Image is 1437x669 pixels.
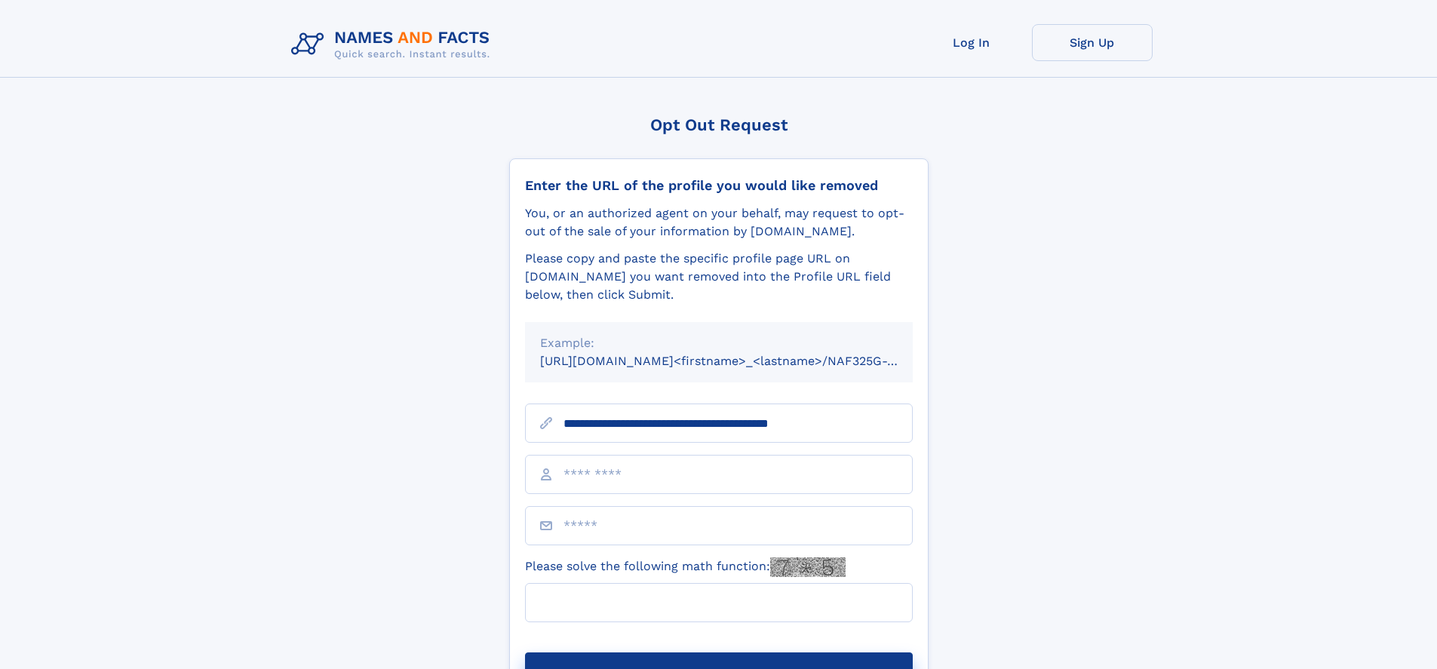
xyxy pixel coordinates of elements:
div: Opt Out Request [509,115,929,134]
small: [URL][DOMAIN_NAME]<firstname>_<lastname>/NAF325G-xxxxxxxx [540,354,941,368]
a: Sign Up [1032,24,1153,61]
div: You, or an authorized agent on your behalf, may request to opt-out of the sale of your informatio... [525,204,913,241]
div: Enter the URL of the profile you would like removed [525,177,913,194]
label: Please solve the following math function: [525,557,846,577]
div: Please copy and paste the specific profile page URL on [DOMAIN_NAME] you want removed into the Pr... [525,250,913,304]
div: Example: [540,334,898,352]
img: Logo Names and Facts [285,24,502,65]
a: Log In [911,24,1032,61]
